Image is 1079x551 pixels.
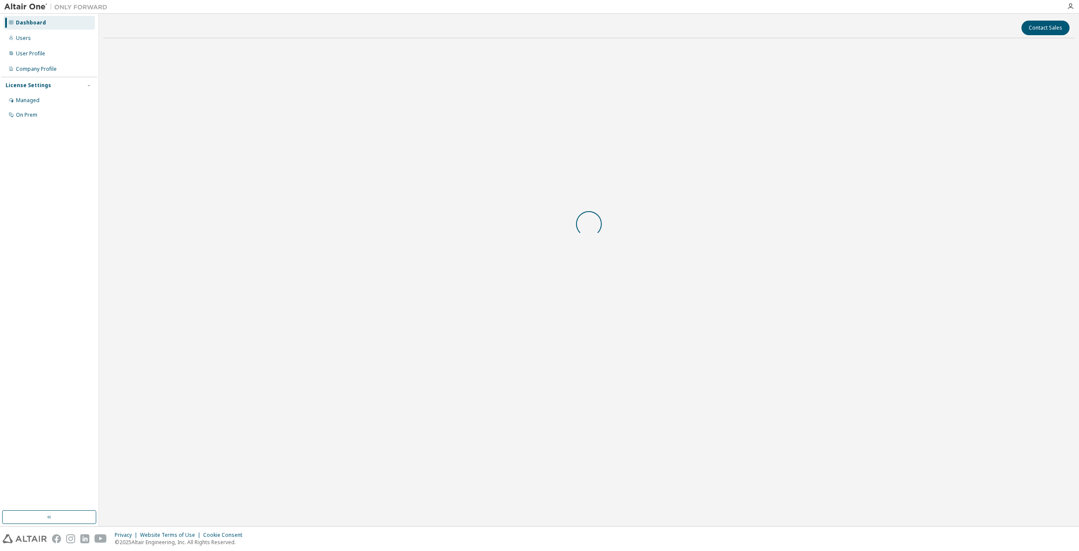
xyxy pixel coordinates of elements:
img: Altair One [4,3,112,11]
div: On Prem [16,112,37,118]
img: linkedin.svg [80,534,89,543]
div: Managed [16,97,40,104]
img: altair_logo.svg [3,534,47,543]
div: User Profile [16,50,45,57]
img: youtube.svg [94,534,107,543]
img: instagram.svg [66,534,75,543]
div: Cookie Consent [203,532,247,539]
p: © 2025 Altair Engineering, Inc. All Rights Reserved. [115,539,247,546]
div: Website Terms of Use [140,532,203,539]
button: Contact Sales [1021,21,1070,35]
div: License Settings [6,82,51,89]
div: Company Profile [16,66,57,73]
img: facebook.svg [52,534,61,543]
div: Users [16,35,31,42]
div: Privacy [115,532,140,539]
div: Dashboard [16,19,46,26]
